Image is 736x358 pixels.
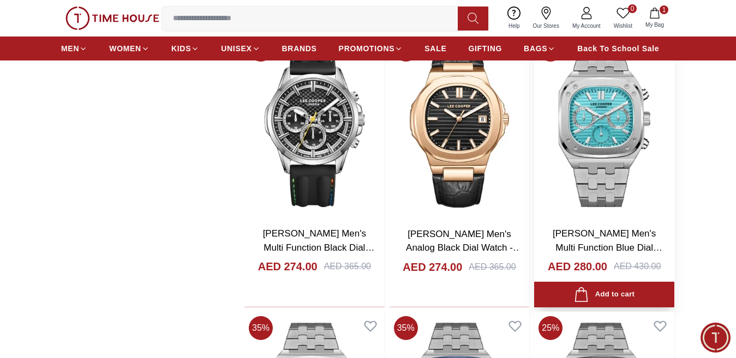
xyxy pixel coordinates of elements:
span: Wishlist [609,22,637,30]
span: My Bag [641,21,668,29]
div: AED 365.00 [469,260,516,274]
a: [PERSON_NAME] Men's Multi Function Black Dial Watch - LC08048.351 [263,228,375,266]
span: 1 [660,5,668,14]
span: Our Stores [529,22,564,30]
img: ... [65,7,159,30]
span: 35 % [394,316,418,340]
span: 35 % [249,316,273,340]
a: WOMEN [109,39,149,58]
img: Lee Cooper Men's Multi Function Black Dial Watch - LC08048.351 [244,33,385,218]
a: Back To School Sale [577,39,659,58]
a: SALE [424,39,446,58]
span: KIDS [171,43,191,54]
span: GIFTING [468,43,502,54]
span: MEN [61,43,79,54]
span: Help [504,22,524,30]
a: UNISEX [221,39,260,58]
a: [PERSON_NAME] Men's Multi Function Blue Dial Watch - LC08023.300 [553,228,662,266]
span: Back To School Sale [577,43,659,54]
span: BRANDS [282,43,317,54]
img: LEE COOPER Men's Analog Black Dial Watch - LC08108.451 [390,33,530,218]
a: GIFTING [468,39,502,58]
a: [PERSON_NAME] Men's Analog Black Dial Watch - LC08108.451 [406,229,522,267]
a: BAGS [524,39,555,58]
span: WOMEN [109,43,141,54]
a: BRANDS [282,39,317,58]
div: Add to cart [574,287,635,302]
span: BAGS [524,43,547,54]
h4: AED 274.00 [258,259,318,274]
div: Chat Widget [701,323,731,353]
button: 1My Bag [639,5,671,31]
a: MEN [61,39,87,58]
button: Add to cart [534,282,674,307]
a: KIDS [171,39,199,58]
div: AED 430.00 [614,260,661,273]
span: SALE [424,43,446,54]
a: Help [502,4,526,32]
span: 0 [628,4,637,13]
img: Lee Cooper Men's Multi Function Blue Dial Watch - LC08023.300 [534,33,674,218]
h4: AED 280.00 [548,259,607,274]
span: PROMOTIONS [339,43,395,54]
span: 25 % [538,316,563,340]
a: PROMOTIONS [339,39,403,58]
h4: AED 274.00 [403,259,462,275]
a: Our Stores [526,4,566,32]
span: UNISEX [221,43,252,54]
a: 0Wishlist [607,4,639,32]
div: AED 365.00 [324,260,371,273]
span: My Account [568,22,605,30]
